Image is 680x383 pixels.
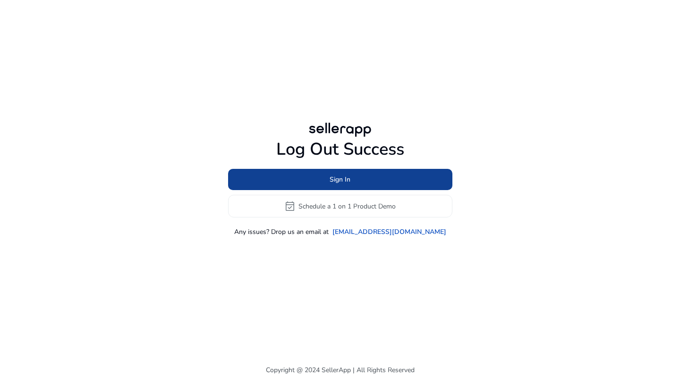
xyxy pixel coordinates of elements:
[228,139,452,159] h1: Log Out Success
[234,227,329,237] p: Any issues? Drop us an email at
[332,227,446,237] a: [EMAIL_ADDRESS][DOMAIN_NAME]
[228,195,452,217] button: event_availableSchedule a 1 on 1 Product Demo
[228,169,452,190] button: Sign In
[330,175,350,184] span: Sign In
[284,200,296,212] span: event_available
